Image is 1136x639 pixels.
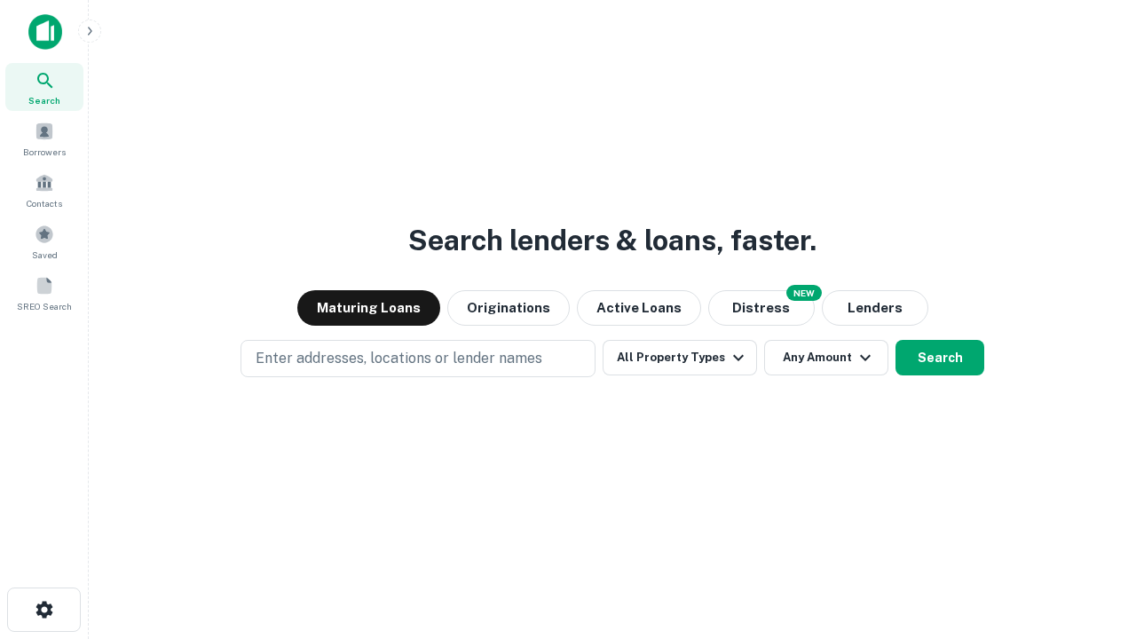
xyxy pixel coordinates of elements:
[577,290,701,326] button: Active Loans
[708,290,815,326] button: Search distressed loans with lien and other non-mortgage details.
[895,340,984,375] button: Search
[28,14,62,50] img: capitalize-icon.png
[32,248,58,262] span: Saved
[603,340,757,375] button: All Property Types
[5,166,83,214] a: Contacts
[786,285,822,301] div: NEW
[27,196,62,210] span: Contacts
[5,269,83,317] a: SREO Search
[822,290,928,326] button: Lenders
[256,348,542,369] p: Enter addresses, locations or lender names
[23,145,66,159] span: Borrowers
[5,217,83,265] a: Saved
[28,93,60,107] span: Search
[17,299,72,313] span: SREO Search
[764,340,888,375] button: Any Amount
[447,290,570,326] button: Originations
[5,63,83,111] a: Search
[297,290,440,326] button: Maturing Loans
[5,114,83,162] a: Borrowers
[408,219,816,262] h3: Search lenders & loans, faster.
[1047,497,1136,582] iframe: Chat Widget
[241,340,596,377] button: Enter addresses, locations or lender names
